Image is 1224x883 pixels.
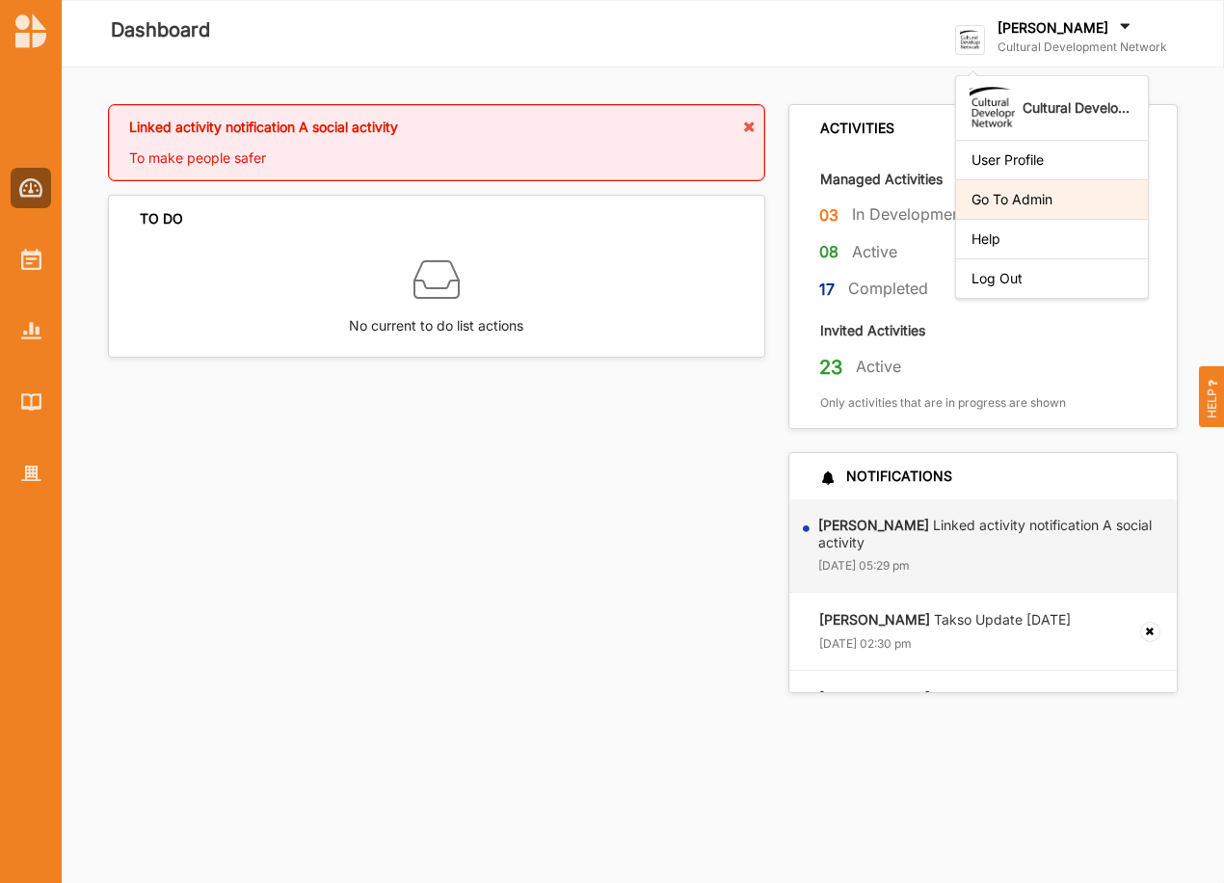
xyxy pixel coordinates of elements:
[971,230,1132,248] div: Help
[15,13,46,48] img: logo
[971,270,1132,287] div: Log Out
[818,517,1163,551] label: Linked activity notification A social activity
[819,278,835,302] label: 17
[140,210,183,227] div: TO DO
[819,689,930,706] strong: [PERSON_NAME]
[856,357,901,377] label: Active
[819,611,930,628] strong: [PERSON_NAME]
[819,689,1040,707] label: Email verification
[819,240,838,264] label: 08
[819,355,842,380] label: 23
[820,468,952,485] div: NOTIFICATIONS
[413,256,460,303] img: box
[129,119,744,149] div: Linked activity notification A social activity
[11,453,51,494] a: Organisation
[971,191,1132,208] div: Go To Admin
[820,395,1066,411] label: Only activities that are in progress are shown
[819,203,838,227] label: 03
[818,517,929,533] strong: [PERSON_NAME]
[11,382,51,422] a: Library
[820,170,943,188] label: Managed Activities
[820,321,925,339] label: Invited Activities
[852,204,966,225] label: In Development
[19,178,43,198] img: Dashboard
[21,393,41,410] img: Library
[848,279,928,299] label: Completed
[11,310,51,351] a: Reports
[819,636,912,652] label: [DATE] 02:30 pm
[819,611,1071,629] label: Takso Update [DATE]
[998,19,1108,37] label: [PERSON_NAME]
[111,14,210,46] label: Dashboard
[349,303,523,336] label: No current to do list actions
[852,242,897,262] label: Active
[955,25,985,55] img: logo
[818,558,910,574] label: [DATE] 05:29 pm
[971,151,1132,169] div: User Profile
[21,466,41,482] img: Organisation
[11,239,51,280] a: Activities
[820,120,894,137] div: ACTIVITIES
[21,249,41,270] img: Activities
[998,40,1167,55] label: Cultural Development Network
[11,168,51,208] a: Dashboard
[21,322,41,338] img: Reports
[129,149,266,166] span: To make people safer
